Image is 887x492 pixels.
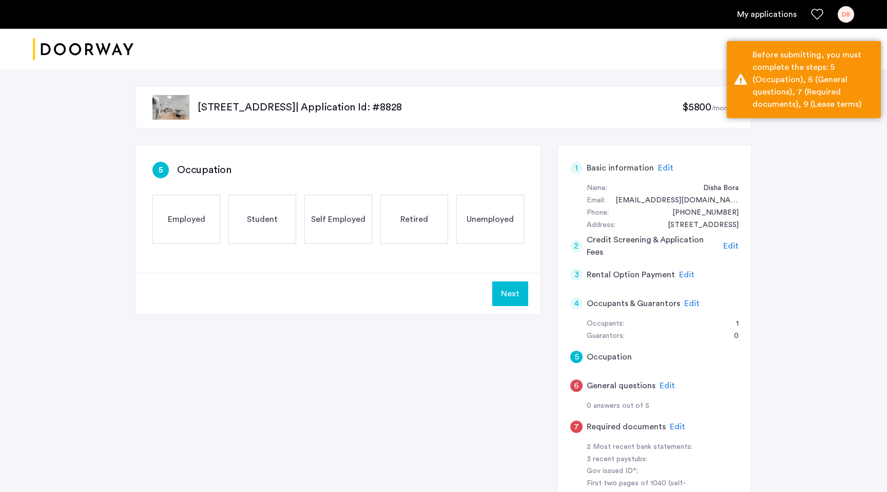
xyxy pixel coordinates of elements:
[570,380,583,392] div: 6
[492,281,528,306] button: Next
[587,351,632,363] h5: Occupation
[198,100,682,115] p: [STREET_ADDRESS] | Application Id: #8828
[693,182,739,195] div: Disha Bora
[570,240,583,252] div: 2
[168,213,205,225] span: Employed
[587,162,654,174] h5: Basic information
[587,465,716,478] div: Gov issued ID*:
[587,421,666,433] h5: Required documents
[670,423,685,431] span: Edit
[152,95,189,120] img: apartment
[711,105,735,112] sub: /month
[587,207,609,219] div: Phone:
[587,453,716,466] div: 3 recent paystubs:
[587,330,625,343] div: Guarantors:
[662,207,739,219] div: +12486226115
[587,269,675,281] h5: Rental Option Payment
[247,213,278,225] span: Student
[684,299,700,308] span: Edit
[658,164,673,172] span: Edit
[570,297,583,310] div: 4
[724,330,739,343] div: 0
[587,441,716,453] div: 2 Most recent bank statements:
[311,213,365,225] span: Self Employed
[753,49,873,110] div: Before submitting, you must complete the steps: 5 (Occupation), 6 (General questions), 7 (Require...
[177,163,232,177] h3: Occupation
[723,242,739,250] span: Edit
[838,6,854,23] div: DB
[467,213,514,225] span: Unemployed
[587,297,680,310] h5: Occupants & Guarantors
[587,234,720,258] h5: Credit Screening & Application Fees
[605,195,739,207] div: dish.bora@gmail.com
[33,30,133,69] a: Cazamio logo
[587,182,607,195] div: Name:
[400,213,428,225] span: Retired
[33,30,133,69] img: logo
[682,102,711,112] span: $5800
[587,195,605,207] div: Email:
[737,8,797,21] a: My application
[660,382,675,390] span: Edit
[679,271,695,279] span: Edit
[587,400,739,412] div: 0 answers out of 5
[570,421,583,433] div: 7
[570,269,583,281] div: 3
[152,162,169,178] div: 5
[587,219,615,232] div: Address:
[570,351,583,363] div: 5
[811,8,823,21] a: Favorites
[587,318,624,330] div: Occupants:
[658,219,739,232] div: 4562 Hycliffe Drive
[587,380,655,392] h5: General questions
[570,162,583,174] div: 1
[726,318,739,330] div: 1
